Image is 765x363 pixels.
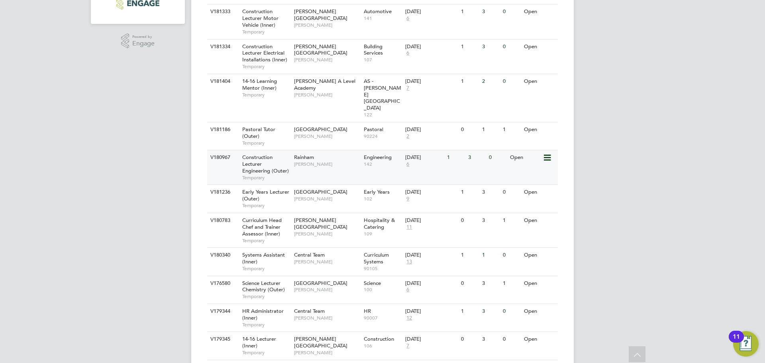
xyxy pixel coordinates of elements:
span: 107 [364,57,402,63]
div: 0 [501,304,522,319]
a: Powered byEngage [121,33,155,49]
span: Hospitality & Catering [364,217,395,230]
span: 100 [364,286,402,293]
div: 0 [459,332,480,347]
div: 0 [459,122,480,137]
div: 1 [459,248,480,263]
span: Construction [364,336,394,342]
div: Open [522,213,557,228]
div: 1 [459,185,480,200]
div: 0 [501,332,522,347]
div: Open [522,4,557,19]
div: 0 [459,276,480,291]
div: 3 [480,304,501,319]
span: Temporary [242,63,290,70]
div: V181333 [208,4,236,19]
div: Open [522,185,557,200]
span: HR [364,308,371,314]
div: V181404 [208,74,236,89]
span: 102 [364,196,402,202]
div: 1 [459,4,480,19]
span: [PERSON_NAME] A Level Academy [294,78,355,91]
span: 90224 [364,133,402,139]
span: Early Years Lecturer (Outer) [242,188,289,202]
span: [GEOGRAPHIC_DATA] [294,188,347,195]
div: 1 [501,122,522,137]
span: Curriculum Head Chef and Trainer Assessor (Inner) [242,217,282,237]
div: V179345 [208,332,236,347]
div: 0 [501,74,522,89]
span: Curriculum Systems [364,251,389,265]
span: Powered by [132,33,155,40]
div: V181186 [208,122,236,137]
span: [PERSON_NAME] [294,92,360,98]
span: 142 [364,161,402,167]
span: 90105 [364,265,402,272]
span: 14-16 Lecturer (Inner) [242,336,276,349]
span: 7 [405,343,410,349]
span: HR Administrator (Inner) [242,308,284,321]
span: Rainham [294,154,314,161]
div: 3 [480,39,501,54]
span: Construction Lecturer Motor Vehicle (Inner) [242,8,279,28]
span: 6 [405,50,410,57]
span: AS - [PERSON_NAME][GEOGRAPHIC_DATA] [364,78,401,112]
span: Temporary [242,349,290,356]
div: Open [522,332,557,347]
span: Temporary [242,175,290,181]
div: 2 [480,74,501,89]
span: 90007 [364,315,402,321]
div: Open [522,122,557,137]
div: 11 [733,337,740,347]
div: [DATE] [405,189,457,196]
span: Central Team [294,308,325,314]
div: [DATE] [405,154,443,161]
span: Temporary [242,202,290,209]
span: 9 [405,196,410,202]
div: 3 [480,185,501,200]
span: 109 [364,231,402,237]
span: Construction Lecturer Electrical Installations (Inner) [242,43,287,63]
div: 0 [501,39,522,54]
span: Systems Assistant (Inner) [242,251,285,265]
div: 3 [480,332,501,347]
span: Engineering [364,154,392,161]
span: Pastoral [364,126,383,133]
span: 106 [364,343,402,349]
span: Temporary [242,92,290,98]
span: Temporary [242,265,290,272]
div: V176580 [208,276,236,291]
span: [PERSON_NAME][GEOGRAPHIC_DATA] [294,8,347,22]
div: 3 [480,213,501,228]
span: [PERSON_NAME][GEOGRAPHIC_DATA] [294,43,347,57]
div: [DATE] [405,252,457,259]
div: 1 [459,304,480,319]
div: 1 [501,276,522,291]
span: 6 [405,161,410,168]
span: Construction Lecturer Engineering (Outer) [242,154,289,174]
span: 141 [364,15,402,22]
div: 0 [501,185,522,200]
span: Central Team [294,251,325,258]
span: [PERSON_NAME] [294,161,360,167]
div: [DATE] [405,43,457,50]
span: Pastoral Tutor (Outer) [242,126,275,139]
div: 3 [480,4,501,19]
div: 0 [501,4,522,19]
div: 1 [459,39,480,54]
div: V180783 [208,213,236,228]
span: 12 [405,315,413,322]
div: [DATE] [405,308,457,315]
span: Temporary [242,237,290,244]
div: 0 [487,150,508,165]
div: 1 [501,213,522,228]
span: 6 [405,286,410,293]
span: [PERSON_NAME] [294,22,360,28]
div: Open [522,39,557,54]
div: 0 [501,248,522,263]
div: V180967 [208,150,236,165]
div: Open [522,248,557,263]
span: [PERSON_NAME][GEOGRAPHIC_DATA] [294,217,347,230]
div: 1 [445,150,466,165]
span: [PERSON_NAME] [294,231,360,237]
